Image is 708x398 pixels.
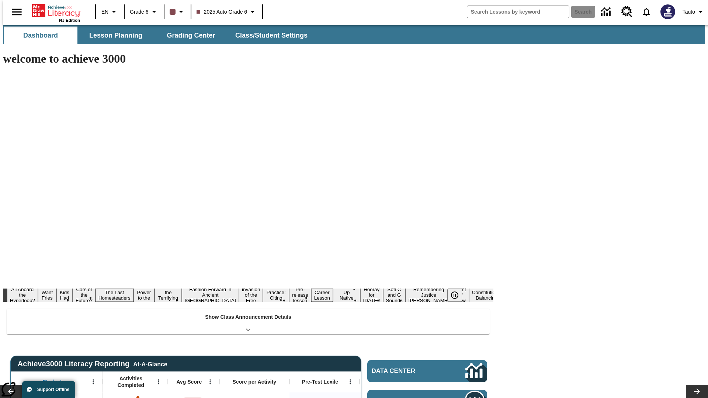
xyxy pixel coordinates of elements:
span: Activities Completed [107,375,155,388]
span: Support Offline [37,387,69,392]
span: Tauto [683,8,695,16]
button: Slide 5 The Last Homesteaders [96,289,133,302]
button: Pause [447,289,462,302]
button: Grade: Grade 6, Select a grade [127,5,162,18]
button: Class color is dark brown. Change class color [167,5,188,18]
span: Pre-Test Lexile [302,378,339,385]
button: Open Menu [345,376,356,387]
button: Slide 9 The Invasion of the Free CD [239,280,263,310]
a: Resource Center, Will open in new tab [617,2,637,22]
button: Slide 18 The Constitution's Balancing Act [469,283,504,307]
h1: welcome to achieve 3000 [3,52,493,66]
button: Slide 15 Soft C and G Sounds [383,286,406,304]
button: Language: EN, Select a language [98,5,122,18]
button: Select a new avatar [656,2,680,21]
button: Open Menu [88,376,99,387]
div: SubNavbar [3,27,314,44]
span: NJ Edition [59,18,80,22]
div: At-A-Glance [133,360,167,368]
button: Support Offline [22,381,75,398]
div: Home [32,3,80,22]
button: Class/Student Settings [229,27,313,44]
a: Home [32,3,80,18]
div: Show Class Announcement Details [7,309,490,334]
a: Data Center [597,2,617,22]
span: Avg Score [176,378,202,385]
span: Data Center [372,367,441,375]
button: Slide 2 Do You Want Fries With That? [38,277,56,313]
button: Slide 4 Cars of the Future? [73,286,96,304]
button: Open Menu [153,376,164,387]
button: Grading Center [154,27,228,44]
span: Grade 6 [130,8,149,16]
button: Lesson carousel, Next [686,385,708,398]
div: SubNavbar [3,25,705,44]
span: EN [101,8,108,16]
span: 2025 Auto Grade 6 [197,8,247,16]
button: Lesson Planning [79,27,153,44]
a: Notifications [637,2,656,21]
button: Slide 7 Attack of the Terrifying Tomatoes [155,283,182,307]
button: Dashboard [4,27,77,44]
button: Slide 16 Remembering Justice O'Connor [406,286,452,304]
input: search field [467,6,569,18]
button: Slide 8 Fashion Forward in Ancient Rome [182,286,239,304]
div: Pause [447,289,469,302]
span: Achieve3000 Literacy Reporting [18,360,167,368]
button: Slide 3 Dirty Jobs Kids Had To Do [56,277,73,313]
a: Data Center [367,360,487,382]
button: Profile/Settings [680,5,708,18]
button: Open side menu [6,1,28,23]
button: Class: 2025 Auto Grade 6, Select your class [194,5,260,18]
span: Student [42,378,62,385]
button: Slide 1 All Aboard the Hyperloop? [7,286,38,304]
img: Avatar [660,4,675,19]
span: Score per Activity [233,378,277,385]
button: Slide 11 Pre-release lesson [289,286,311,304]
button: Slide 14 Hooray for Constitution Day! [360,286,383,304]
p: Show Class Announcement Details [205,313,291,321]
button: Slide 13 Cooking Up Native Traditions [333,283,360,307]
button: Slide 10 Mixed Practice: Citing Evidence [263,283,289,307]
button: Slide 6 Solar Power to the People [133,283,155,307]
button: Open Menu [205,376,216,387]
button: Slide 12 Career Lesson [311,289,333,302]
